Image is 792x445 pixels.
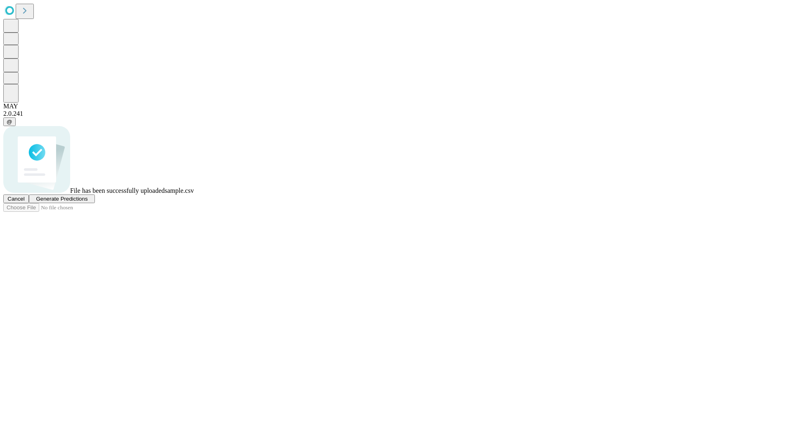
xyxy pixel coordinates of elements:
span: @ [7,119,12,125]
span: sample.csv [165,187,194,194]
div: 2.0.241 [3,110,789,117]
button: Cancel [3,194,29,203]
div: MAY [3,103,789,110]
button: Generate Predictions [29,194,95,203]
span: File has been successfully uploaded [70,187,165,194]
span: Generate Predictions [36,196,87,202]
span: Cancel [7,196,25,202]
button: @ [3,117,16,126]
